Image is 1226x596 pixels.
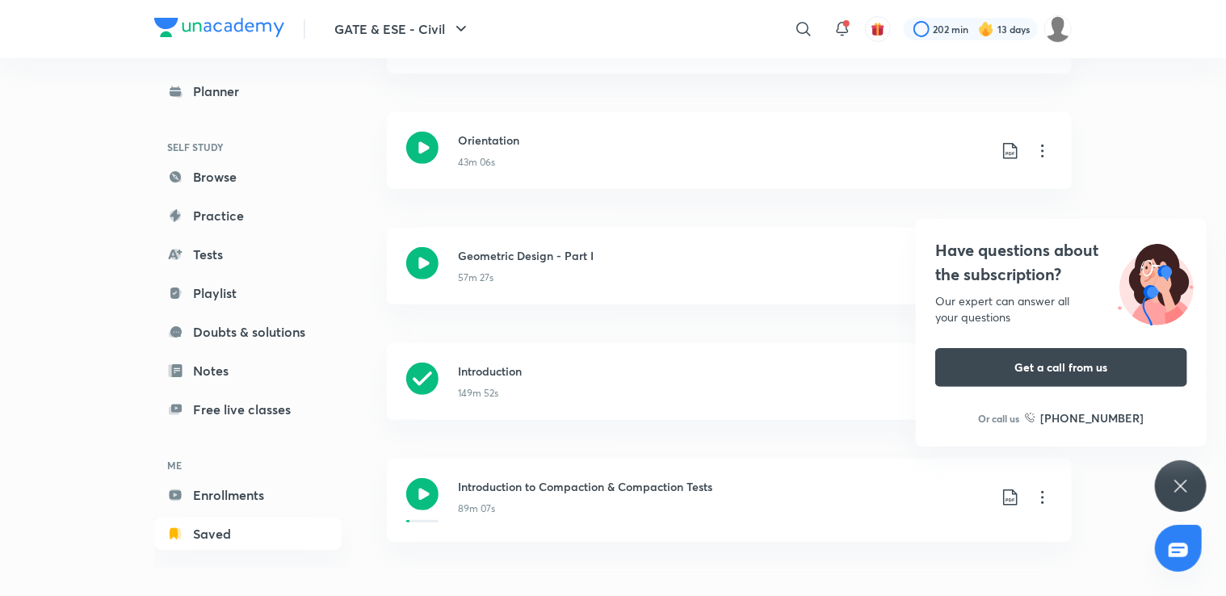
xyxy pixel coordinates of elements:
a: [PHONE_NUMBER] [1025,409,1144,426]
h4: Have questions about the subscription? [935,238,1187,287]
p: 43m 06s [458,155,495,170]
p: Or call us [979,411,1020,426]
h3: Geometric Design - Part I [458,247,988,264]
a: Introduction to Compaction & Compaction Tests89m 07s [387,459,1072,561]
a: Practice [154,199,342,232]
p: 57m 27s [458,271,493,285]
img: Company Logo [154,18,284,37]
button: GATE & ESE - Civil [325,13,481,45]
a: Introduction149m 52s [387,343,1072,439]
a: Saved [154,518,342,550]
img: Anjali kumari [1044,15,1072,43]
a: Planner [154,75,342,107]
h6: ME [154,451,342,479]
h6: [PHONE_NUMBER] [1041,409,1144,426]
p: 89m 07s [458,502,495,516]
h3: Introduction [458,363,988,380]
h6: SELF STUDY [154,133,342,161]
a: Tests [154,238,342,271]
img: streak [978,21,994,37]
a: Playlist [154,277,342,309]
a: Enrollments [154,479,342,511]
div: Our expert can answer all your questions [935,293,1187,325]
h3: Orientation [458,132,988,149]
img: avatar [871,22,885,36]
img: ttu_illustration_new.svg [1105,238,1207,325]
a: Doubts & solutions [154,316,342,348]
a: Orientation43m 06s [387,112,1072,208]
a: Free live classes [154,393,342,426]
button: avatar [865,16,891,42]
h3: Introduction to Compaction & Compaction Tests [458,478,988,495]
a: Notes [154,355,342,387]
a: Company Logo [154,18,284,41]
a: Geometric Design - Part I57m 27s [387,228,1072,324]
a: Browse [154,161,342,193]
p: 149m 52s [458,386,498,401]
button: Get a call from us [935,348,1187,387]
